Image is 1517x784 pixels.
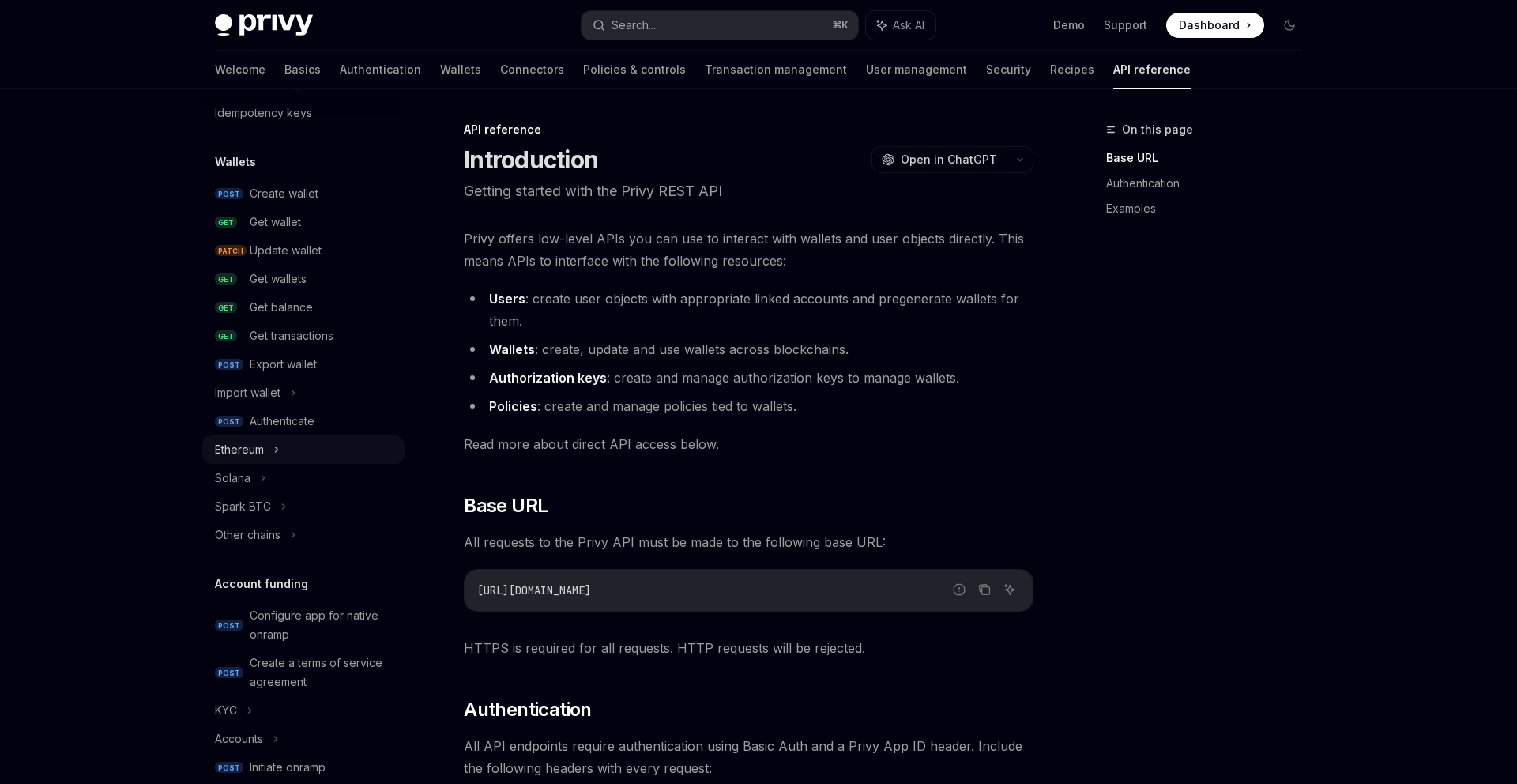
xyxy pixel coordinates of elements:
a: Dashboard [1166,13,1264,38]
div: Initiate onramp [250,758,326,777]
a: POSTCreate a terms of service agreement [202,649,405,696]
span: GET [215,273,237,285]
div: Authenticate [250,412,314,431]
a: Basics [284,51,321,89]
span: All API endpoints require authentication using Basic Auth and a Privy App ID header. Include the ... [464,735,1033,779]
div: Accounts [215,729,263,748]
a: POSTCreate wallet [202,179,405,208]
div: Export wallet [250,355,317,374]
span: POST [215,667,243,679]
li: : create user objects with appropriate linked accounts and pregenerate wallets for them. [464,288,1033,332]
span: Ask AI [893,17,924,33]
span: ⌘ K [832,19,849,32]
a: Base URL [1106,145,1315,171]
strong: Users [489,291,525,307]
a: Connectors [500,51,564,89]
a: PATCHUpdate wallet [202,236,405,265]
span: Read more about direct API access below. [464,433,1033,455]
div: Create wallet [250,184,318,203]
div: Update wallet [250,241,322,260]
img: dark logo [215,14,313,36]
div: API reference [464,122,1033,138]
div: Create a terms of service agreement [250,654,395,692]
h1: Introduction [464,145,598,174]
div: Get transactions [250,326,333,345]
a: POSTAuthenticate [202,407,405,435]
span: GET [215,217,237,228]
a: POSTInitiate onramp [202,753,405,782]
button: Toggle dark mode [1277,13,1302,38]
a: Wallets [440,51,481,89]
a: Examples [1106,196,1315,221]
span: POST [215,188,243,200]
span: POST [215,359,243,371]
span: POST [215,620,243,631]
div: Get balance [250,298,313,317]
div: Search... [612,16,656,35]
span: Dashboard [1179,17,1240,33]
a: Support [1104,17,1147,33]
button: Ask AI [999,579,1020,600]
span: GET [215,302,237,314]
li: : create and manage policies tied to wallets. [464,395,1033,417]
a: API reference [1113,51,1191,89]
span: [URL][DOMAIN_NAME] [477,583,591,597]
span: PATCH [215,245,247,257]
span: Authentication [464,697,592,722]
button: Copy the contents from the code block [974,579,995,600]
div: Get wallets [250,269,307,288]
div: KYC [215,701,237,720]
li: : create and manage authorization keys to manage wallets. [464,367,1033,389]
li: : create, update and use wallets across blockchains. [464,338,1033,360]
button: Ask AI [866,11,935,40]
span: All requests to the Privy API must be made to the following base URL: [464,531,1033,553]
span: POST [215,416,243,428]
div: Solana [215,469,250,488]
span: Privy offers low-level APIs you can use to interact with wallets and user objects directly. This ... [464,228,1033,272]
div: Import wallet [215,383,280,402]
a: POSTExport wallet [202,350,405,379]
button: Open in ChatGPT [871,146,1007,173]
div: Ethereum [215,440,264,459]
span: Base URL [464,493,548,518]
a: GETGet wallets [202,265,405,293]
a: GETGet wallet [202,208,405,236]
a: GETGet balance [202,293,405,322]
a: Security [986,51,1031,89]
a: GETGet transactions [202,322,405,350]
span: On this page [1122,120,1193,139]
a: Welcome [215,51,265,89]
p: Getting started with the Privy REST API [464,180,1033,202]
div: Spark BTC [215,497,271,516]
span: GET [215,330,237,342]
strong: Policies [489,398,537,414]
h5: Account funding [215,575,308,594]
a: Authentication [340,51,421,89]
a: POSTConfigure app for native onramp [202,601,405,649]
a: Demo [1053,17,1085,33]
strong: Authorization keys [489,370,607,386]
a: Authentication [1106,171,1315,196]
div: Get wallet [250,213,301,232]
a: Policies & controls [583,51,686,89]
a: User management [866,51,967,89]
span: HTTPS is required for all requests. HTTP requests will be rejected. [464,637,1033,659]
h5: Wallets [215,153,256,171]
div: Other chains [215,526,280,545]
a: Recipes [1050,51,1094,89]
button: Search...⌘K [582,11,858,40]
div: Configure app for native onramp [250,606,395,644]
span: Open in ChatGPT [901,152,997,168]
a: Transaction management [705,51,847,89]
strong: Wallets [489,341,535,357]
button: Report incorrect code [949,579,969,600]
span: POST [215,762,243,774]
